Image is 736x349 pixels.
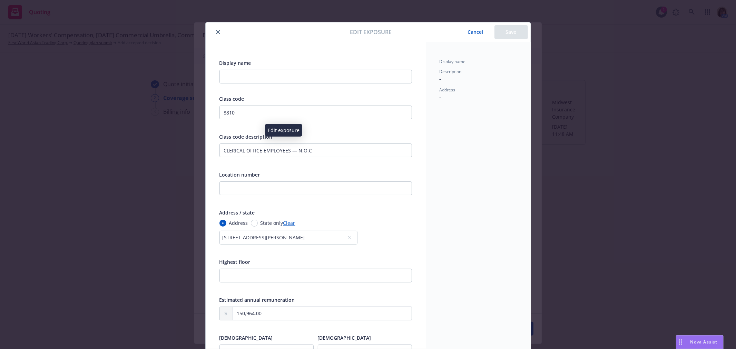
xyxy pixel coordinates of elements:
span: Edit exposure [350,28,392,36]
button: Nova Assist [676,335,724,349]
span: Display name [440,59,466,64]
input: 0.00 [233,307,412,320]
input: Address [219,220,226,227]
span: Class code [219,96,244,102]
a: Clear [283,219,295,227]
button: [STREET_ADDRESS][PERSON_NAME] [219,231,357,245]
input: State only [251,220,258,227]
span: Estimated annual remuneration [219,297,295,303]
span: Nova Assist [690,339,718,345]
button: Cancel [457,25,494,39]
span: Class code description [219,133,273,140]
span: Address [440,87,455,93]
span: Address / state [219,209,255,216]
span: State only [261,219,283,227]
span: [DEMOGRAPHIC_DATA] [219,335,273,341]
span: Highest floor [219,259,251,265]
span: - [440,94,441,100]
div: [STREET_ADDRESS][PERSON_NAME] [223,234,347,241]
span: Display name [219,60,251,66]
button: close [214,28,222,36]
span: [DEMOGRAPHIC_DATA] [318,335,371,341]
span: - [440,76,441,82]
span: Description [440,69,462,74]
span: Location number [219,171,260,178]
span: Address [229,219,248,227]
div: Drag to move [676,336,685,349]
